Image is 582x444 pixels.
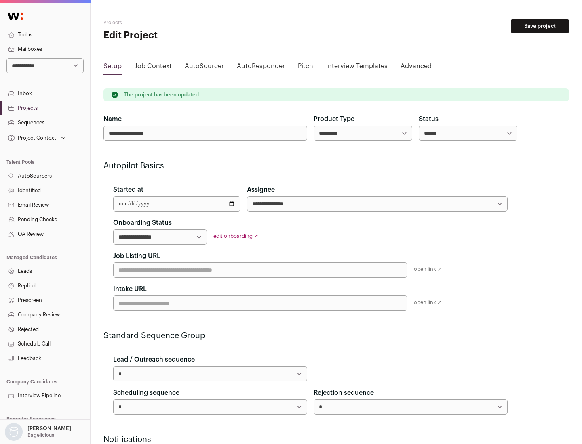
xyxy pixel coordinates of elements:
p: The project has been updated. [124,92,200,98]
label: Rejection sequence [314,388,374,398]
a: Job Context [135,61,172,74]
button: Save project [511,19,569,33]
button: Open dropdown [3,423,73,441]
p: Bagelicious [27,432,54,438]
label: Name [103,114,122,124]
h2: Autopilot Basics [103,160,517,172]
a: edit onboarding ↗ [213,233,258,239]
h2: Standard Sequence Group [103,330,517,341]
a: Interview Templates [326,61,388,74]
label: Product Type [314,114,354,124]
label: Lead / Outreach sequence [113,355,195,364]
img: Wellfound [3,8,27,24]
img: nopic.png [5,423,23,441]
a: Advanced [401,61,432,74]
label: Started at [113,185,143,195]
h2: Projects [103,19,259,26]
a: AutoResponder [237,61,285,74]
label: Intake URL [113,284,147,294]
div: Project Context [6,135,56,141]
label: Status [419,114,439,124]
h1: Edit Project [103,29,259,42]
label: Onboarding Status [113,218,172,228]
a: Pitch [298,61,313,74]
p: [PERSON_NAME] [27,425,71,432]
label: Assignee [247,185,275,195]
button: Open dropdown [6,132,67,144]
a: AutoSourcer [185,61,224,74]
a: Setup [103,61,122,74]
label: Job Listing URL [113,251,160,261]
label: Scheduling sequence [113,388,179,398]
